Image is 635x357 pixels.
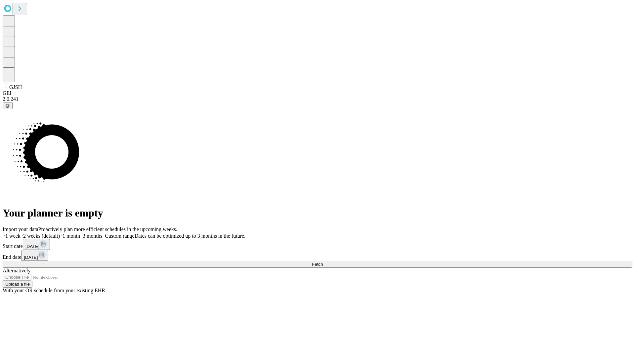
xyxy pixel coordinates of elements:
span: Import your data [3,226,38,232]
button: [DATE] [21,250,48,261]
span: 3 months [83,233,102,239]
div: Start date [3,239,632,250]
span: With your OR schedule from your existing EHR [3,288,105,293]
span: Dates can be optimized up to 3 months in the future. [135,233,245,239]
span: Custom range [105,233,134,239]
span: @ [5,103,10,108]
span: 1 month [63,233,80,239]
div: End date [3,250,632,261]
span: Alternatively [3,268,30,273]
span: [DATE] [25,244,39,249]
div: 2.0.241 [3,96,632,102]
span: Proactively plan more efficient schedules in the upcoming weeks. [38,226,177,232]
div: GEI [3,90,632,96]
button: Upload a file [3,281,32,288]
span: 1 week [5,233,21,239]
span: GJSH [9,84,22,90]
button: Fetch [3,261,632,268]
span: Fetch [312,262,323,267]
span: 2 weeks (default) [23,233,60,239]
button: @ [3,102,13,109]
h1: Your planner is empty [3,207,632,219]
span: [DATE] [24,255,38,260]
button: [DATE] [23,239,50,250]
